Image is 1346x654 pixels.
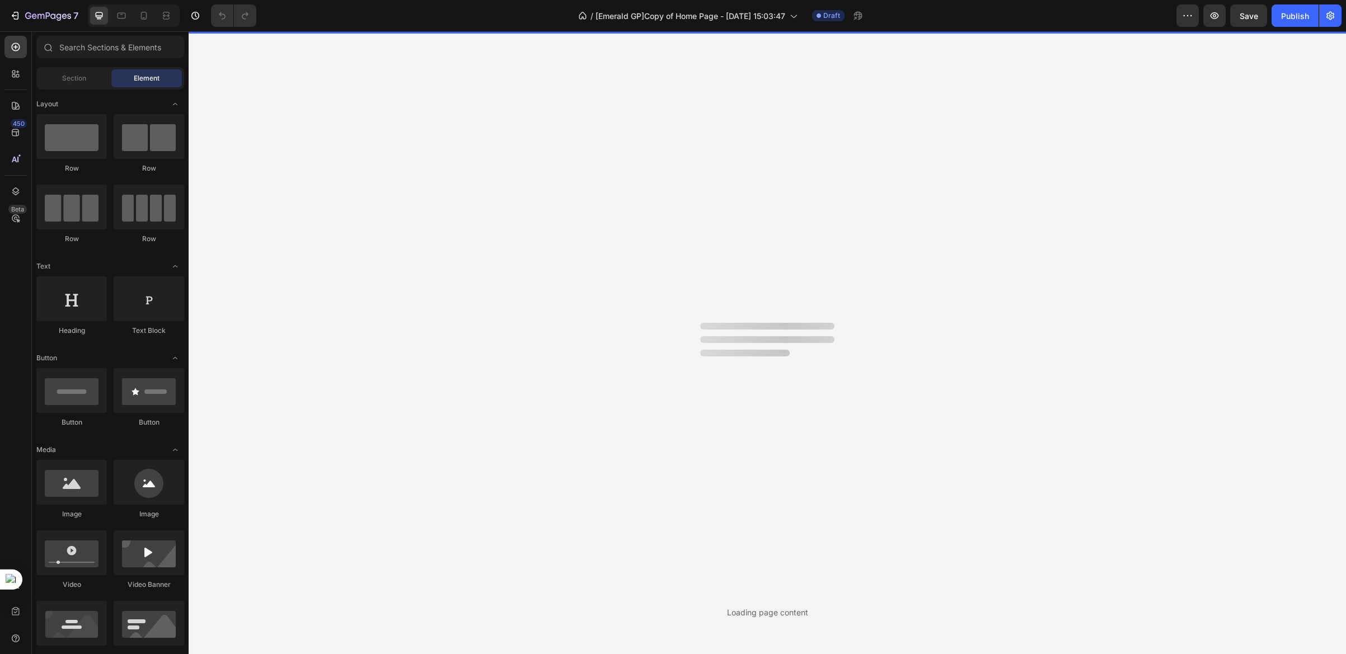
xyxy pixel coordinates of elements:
[166,95,184,113] span: Toggle open
[8,205,27,214] div: Beta
[73,9,78,22] p: 7
[1230,4,1267,27] button: Save
[36,326,107,336] div: Heading
[1240,11,1258,21] span: Save
[62,73,86,83] span: Section
[36,36,184,58] input: Search Sections & Elements
[36,509,107,519] div: Image
[4,4,83,27] button: 7
[211,4,256,27] div: Undo/Redo
[727,606,808,618] div: Loading page content
[823,11,840,21] span: Draft
[36,163,107,173] div: Row
[590,10,593,22] span: /
[166,349,184,367] span: Toggle open
[36,417,107,427] div: Button
[114,580,184,590] div: Video Banner
[36,261,50,271] span: Text
[114,163,184,173] div: Row
[114,417,184,427] div: Button
[36,234,107,244] div: Row
[11,119,27,128] div: 450
[36,445,56,455] span: Media
[36,580,107,590] div: Video
[166,441,184,459] span: Toggle open
[114,326,184,336] div: Text Block
[134,73,160,83] span: Element
[595,10,785,22] span: [Emerald GP]Copy of Home Page - [DATE] 15:03:47
[166,257,184,275] span: Toggle open
[1272,4,1319,27] button: Publish
[36,353,57,363] span: Button
[36,99,58,109] span: Layout
[1281,10,1309,22] div: Publish
[114,509,184,519] div: Image
[114,234,184,244] div: Row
